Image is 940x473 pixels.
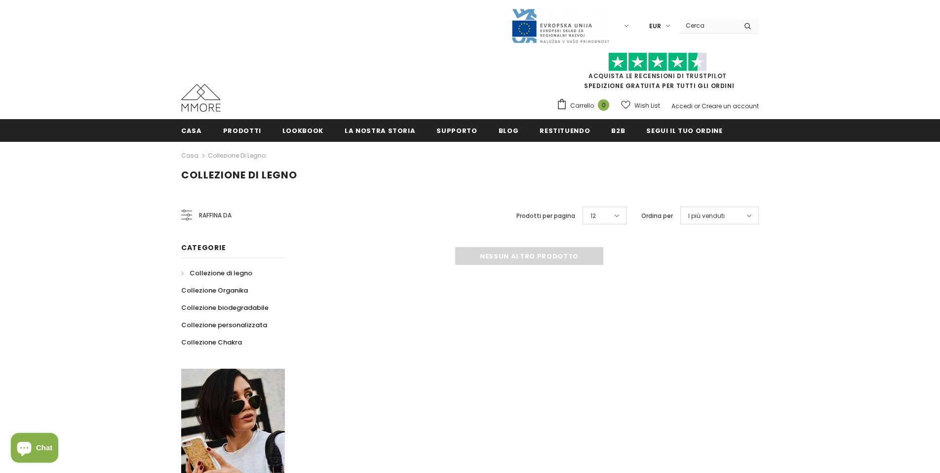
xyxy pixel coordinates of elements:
[181,168,297,182] span: Collezione di legno
[694,102,700,110] span: or
[516,211,575,221] label: Prodotti per pagina
[671,102,693,110] a: Accedi
[688,211,725,221] span: I più venduti
[702,102,759,110] a: Creare un account
[570,101,594,111] span: Carrello
[499,126,519,135] span: Blog
[199,210,232,221] span: Raffina da
[181,126,202,135] span: Casa
[181,338,242,347] span: Collezione Chakra
[621,97,660,114] a: Wish List
[641,211,673,221] label: Ordina per
[511,21,610,30] a: Javni Razpis
[499,119,519,141] a: Blog
[540,119,590,141] a: Restituendo
[8,433,61,465] inbox-online-store-chat: Shopify online store chat
[634,101,660,111] span: Wish List
[181,243,226,253] span: Categorie
[282,119,323,141] a: Lookbook
[436,119,477,141] a: supporto
[556,57,759,90] span: SPEDIZIONE GRATUITA PER TUTTI GLI ORDINI
[181,299,269,316] a: Collezione biodegradabile
[181,282,248,299] a: Collezione Organika
[181,264,252,282] a: Collezione di legno
[181,320,267,330] span: Collezione personalizzata
[190,268,252,278] span: Collezione di legno
[181,286,248,295] span: Collezione Organika
[181,84,221,112] img: Casi MMORE
[590,211,596,221] span: 12
[608,52,707,72] img: Fidati di Pilot Stars
[646,119,722,141] a: Segui il tuo ordine
[598,99,609,111] span: 0
[181,303,269,312] span: Collezione biodegradabile
[611,119,625,141] a: B2B
[223,126,261,135] span: Prodotti
[208,151,266,160] a: Collezione di legno
[345,119,415,141] a: La nostra storia
[680,18,737,33] input: Search Site
[511,8,610,44] img: Javni Razpis
[345,126,415,135] span: La nostra storia
[282,126,323,135] span: Lookbook
[436,126,477,135] span: supporto
[588,72,727,80] a: Acquista le recensioni di TrustPilot
[181,150,198,162] a: Casa
[540,126,590,135] span: Restituendo
[181,119,202,141] a: Casa
[646,126,722,135] span: Segui il tuo ordine
[181,334,242,351] a: Collezione Chakra
[649,21,661,31] span: EUR
[223,119,261,141] a: Prodotti
[611,126,625,135] span: B2B
[556,98,614,113] a: Carrello 0
[181,316,267,334] a: Collezione personalizzata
